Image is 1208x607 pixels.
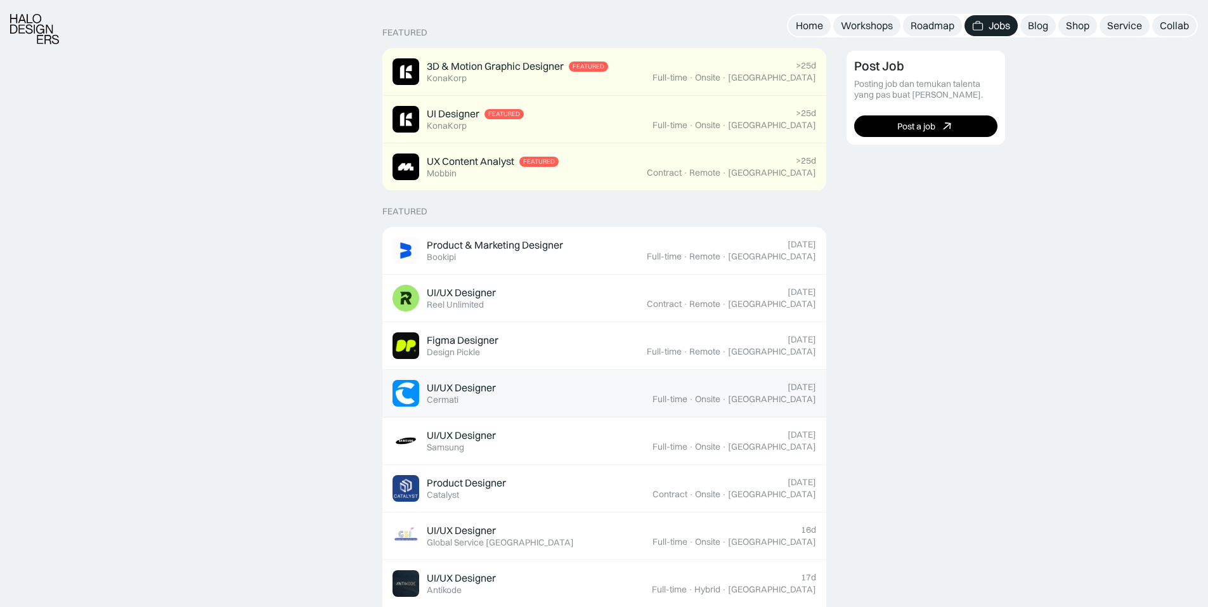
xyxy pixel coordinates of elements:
div: UI/UX Designer [427,286,496,299]
div: [GEOGRAPHIC_DATA] [728,251,816,262]
div: [GEOGRAPHIC_DATA] [728,299,816,310]
div: Remote [689,251,720,262]
img: Job Image [393,332,419,359]
img: Job Image [393,570,419,597]
div: Product Designer [427,476,506,490]
a: Shop [1058,15,1097,36]
div: Product & Marketing Designer [427,238,563,252]
div: Onsite [695,72,720,83]
a: Collab [1152,15,1197,36]
div: Remote [689,167,720,178]
div: Home [796,19,823,32]
div: Full-time [647,251,682,262]
div: Featured [382,27,427,38]
div: Mobbin [427,168,457,179]
a: Post a job [854,115,997,137]
div: Samsung [427,442,464,453]
div: Contract [647,299,682,310]
div: [GEOGRAPHIC_DATA] [728,584,816,595]
div: Figma Designer [427,334,498,347]
div: [GEOGRAPHIC_DATA] [728,167,816,178]
img: Job Image [393,380,419,407]
div: · [722,120,727,131]
div: UI/UX Designer [427,524,496,537]
div: · [689,72,694,83]
div: UI Designer [427,107,479,121]
div: Featured [573,63,604,70]
div: [GEOGRAPHIC_DATA] [728,346,816,357]
div: Onsite [695,537,720,547]
div: Global Service [GEOGRAPHIC_DATA] [427,537,574,548]
a: Job ImageFigma DesignerDesign Pickle[DATE]Full-time·Remote·[GEOGRAPHIC_DATA] [382,322,826,370]
img: Job Image [393,285,419,311]
img: Job Image [393,523,419,549]
div: Workshops [841,19,893,32]
div: Contract [653,489,687,500]
div: · [722,441,727,452]
div: Bookipi [427,252,456,263]
div: Roadmap [911,19,954,32]
div: Full-time [653,120,687,131]
div: · [722,584,727,595]
div: · [722,251,727,262]
div: Posting job dan temukan talenta yang pas buat [PERSON_NAME]. [854,79,997,100]
div: Full-time [647,346,682,357]
div: [GEOGRAPHIC_DATA] [728,489,816,500]
img: Job Image [393,153,419,180]
div: · [683,251,688,262]
div: · [722,537,727,547]
div: Remote [689,346,720,357]
a: Job ImageProduct DesignerCatalyst[DATE]Contract·Onsite·[GEOGRAPHIC_DATA] [382,465,826,512]
div: 3D & Motion Graphic Designer [427,60,564,73]
div: · [689,120,694,131]
div: Hybrid [694,584,720,595]
div: [DATE] [788,429,816,440]
div: Onsite [695,489,720,500]
div: Post a job [897,121,935,131]
div: · [688,584,693,595]
div: UX Content Analyst [427,155,514,168]
img: Job Image [393,58,419,85]
div: Full-time [653,72,687,83]
div: UI/UX Designer [427,571,496,585]
div: Featured [382,206,427,217]
div: [DATE] [788,382,816,393]
img: Job Image [393,428,419,454]
div: [GEOGRAPHIC_DATA] [728,441,816,452]
div: Contract [647,167,682,178]
div: · [722,299,727,310]
div: · [722,72,727,83]
div: Collab [1160,19,1189,32]
div: [DATE] [788,239,816,250]
div: Full-time [653,537,687,547]
div: · [722,346,727,357]
div: [GEOGRAPHIC_DATA] [728,537,816,547]
img: Job Image [393,475,419,502]
div: Catalyst [427,490,459,500]
img: Job Image [393,106,419,133]
div: Featured [488,110,520,118]
a: Workshops [833,15,900,36]
div: [GEOGRAPHIC_DATA] [728,120,816,131]
div: · [722,489,727,500]
a: Service [1100,15,1150,36]
div: Full-time [653,394,687,405]
div: [DATE] [788,287,816,297]
div: UI/UX Designer [427,381,496,395]
div: Cermati [427,395,458,405]
a: Job ImageUX Content AnalystFeaturedMobbin>25dContract·Remote·[GEOGRAPHIC_DATA] [382,143,826,191]
a: Job ImageUI DesignerFeaturedKonaKorp>25dFull-time·Onsite·[GEOGRAPHIC_DATA] [382,96,826,143]
div: Featured [523,158,555,166]
a: Job ImageUI/UX DesignerGlobal Service [GEOGRAPHIC_DATA]16dFull-time·Onsite·[GEOGRAPHIC_DATA] [382,512,826,560]
div: Onsite [695,394,720,405]
div: Remote [689,299,720,310]
a: Home [788,15,831,36]
div: · [689,394,694,405]
div: KonaKorp [427,121,467,131]
div: · [683,167,688,178]
div: · [689,537,694,547]
div: · [722,167,727,178]
div: Blog [1028,19,1048,32]
div: >25d [796,155,816,166]
div: Service [1107,19,1142,32]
